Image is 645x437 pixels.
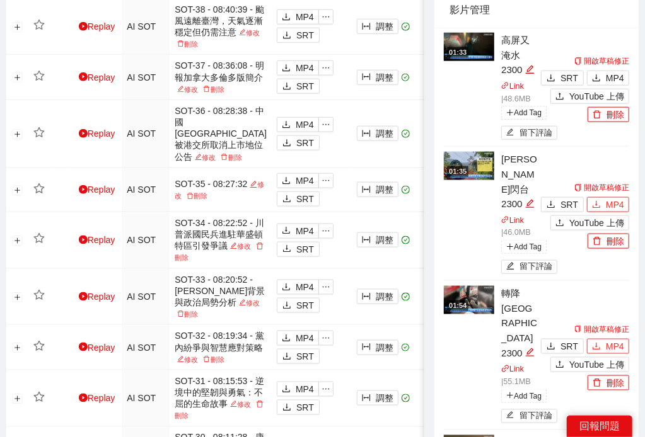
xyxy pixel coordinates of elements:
[127,290,165,304] div: AI SOT
[250,181,257,188] span: edit
[587,71,629,86] button: downloadMP4
[574,57,582,65] span: copy
[282,195,291,205] span: download
[525,348,535,357] span: edit
[228,242,253,250] a: 修改
[574,57,629,65] a: 開啟草稿修正
[555,219,564,229] span: upload
[319,334,333,343] span: ellipsis
[587,197,629,212] button: downloadMP4
[447,166,468,177] div: 01:35
[296,280,314,294] span: MP4
[592,200,601,210] span: download
[362,22,371,32] span: column-width
[357,289,398,304] button: column-width調整
[12,343,22,353] button: 展開行
[550,215,629,230] button: uploadYouTube 上傳
[277,400,320,415] button: downloadSRT
[402,344,410,352] span: check-circle
[501,81,538,106] p: | 48.6 MB
[218,154,244,161] a: 刪除
[175,181,264,200] a: 修改
[230,400,237,407] span: edit
[195,154,202,161] span: edit
[175,178,267,201] div: SOT-35 - 08:27:32
[444,152,494,180] img: 4c6a4b79-c263-4beb-9407-8e8cbbaea9aa.jpg
[12,130,22,140] button: 展開行
[357,390,398,406] button: column-width調整
[319,13,333,21] span: ellipsis
[296,331,314,345] span: MP4
[319,283,333,292] span: ellipsis
[402,293,410,301] span: check-circle
[357,19,398,34] button: column-width調整
[501,260,557,274] button: edit留下評論
[282,385,291,395] span: download
[501,216,524,225] a: linkLink
[79,129,88,138] span: play-circle
[444,33,494,61] img: 37fbe362-7f89-451b-93bf-8523c1527594.jpg
[593,237,601,247] span: delete
[319,120,333,129] span: ellipsis
[282,176,291,186] span: download
[236,299,262,307] a: 修改
[501,389,547,403] span: Add Tag
[200,86,226,93] a: 刪除
[501,33,538,77] div: 高屏又淹水2300
[555,360,564,370] span: upload
[593,378,601,389] span: delete
[277,28,320,43] button: downloadSRT
[175,217,267,263] div: SOT-34 - 08:22:52 - 川普派國民兵進駐華盛頓特區引發爭議
[277,298,320,313] button: downloadSRT
[506,392,514,399] span: plus
[175,86,200,93] a: 修改
[277,331,319,346] button: downloadMP4
[33,392,45,403] span: star
[319,227,333,236] span: ellipsis
[296,224,314,238] span: MP4
[79,72,115,82] a: Replay
[79,22,88,31] span: play-circle
[175,105,267,162] div: SOT-36 - 08:28:38 - 中國[GEOGRAPHIC_DATA]被港交所取消上市地位公告
[277,79,320,94] button: downloadSRT
[277,382,319,397] button: downloadMP4
[357,70,398,85] button: column-width調整
[318,60,334,76] button: ellipsis
[277,60,319,76] button: downloadMP4
[282,82,291,92] span: download
[362,185,371,195] span: column-width
[79,292,88,301] span: play-circle
[318,331,334,346] button: ellipsis
[296,174,314,188] span: MP4
[175,242,263,261] a: 刪除
[221,154,228,161] span: delete
[362,129,371,139] span: column-width
[318,280,334,295] button: ellipsis
[282,403,291,413] span: download
[525,65,535,74] span: edit
[177,40,184,47] span: delete
[282,352,291,362] span: download
[506,411,514,421] span: edit
[402,394,410,402] span: check-circle
[506,262,514,271] span: edit
[296,382,314,396] span: MP4
[175,375,267,421] div: SOT-31 - 08:15:53 - 逆境中的堅韌與勇氣：不屈的生命故事
[318,382,334,397] button: ellipsis
[277,191,320,207] button: downloadSRT
[588,375,629,390] button: delete刪除
[319,385,333,394] span: ellipsis
[12,236,22,246] button: 展開行
[561,198,578,212] span: SRT
[277,349,320,364] button: downloadSRT
[277,135,320,150] button: downloadSRT
[79,343,88,351] span: play-circle
[12,186,22,196] button: 展開行
[12,22,22,32] button: 展開行
[33,127,45,139] span: star
[296,79,314,93] span: SRT
[175,356,200,363] a: 修改
[203,356,210,363] span: delete
[550,89,629,104] button: uploadYouTube 上傳
[12,394,22,404] button: 展開行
